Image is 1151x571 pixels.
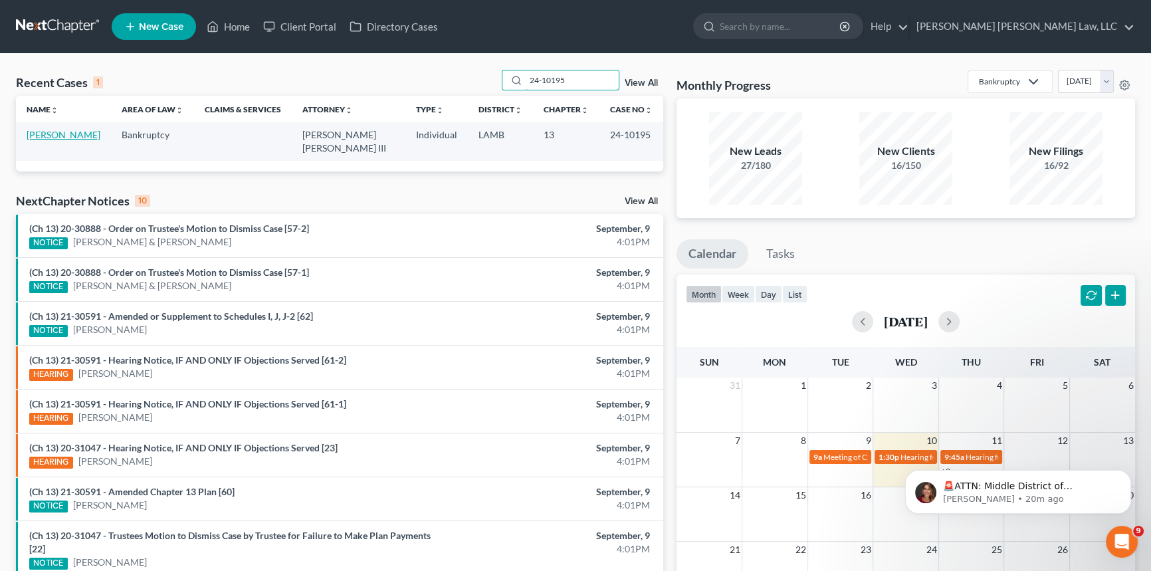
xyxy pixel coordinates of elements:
[720,14,841,39] input: Search by name...
[1133,526,1144,536] span: 9
[478,104,522,114] a: Districtunfold_more
[452,455,650,468] div: 4:01PM
[452,411,650,424] div: 4:01PM
[416,104,444,114] a: Typeunfold_more
[1094,356,1110,368] span: Sat
[686,285,722,303] button: month
[452,499,650,512] div: 4:01PM
[29,237,68,249] div: NOTICE
[73,279,231,292] a: [PERSON_NAME] & [PERSON_NAME]
[452,235,650,249] div: 4:01PM
[78,411,152,424] a: [PERSON_NAME]
[436,106,444,114] i: unfold_more
[831,356,849,368] span: Tue
[709,159,802,172] div: 27/180
[581,106,589,114] i: unfold_more
[625,197,658,206] a: View All
[452,222,650,235] div: September, 9
[257,15,343,39] a: Client Portal
[73,323,147,336] a: [PERSON_NAME]
[990,433,1003,449] span: 11
[884,314,928,328] h2: [DATE]
[16,74,103,90] div: Recent Cases
[78,455,152,468] a: [PERSON_NAME]
[859,144,952,159] div: New Clients
[452,367,650,380] div: 4:01PM
[27,129,100,140] a: [PERSON_NAME]
[1030,356,1044,368] span: Fri
[709,144,802,159] div: New Leads
[533,122,599,160] td: 13
[799,378,807,394] span: 1
[29,325,68,337] div: NOTICE
[27,104,58,114] a: Nameunfold_more
[885,442,1151,535] iframe: Intercom notifications message
[1106,526,1138,558] iframe: Intercom live chat
[452,529,650,542] div: September, 9
[700,356,719,368] span: Sun
[995,378,1003,394] span: 4
[734,433,742,449] span: 7
[452,542,650,556] div: 4:01PM
[930,378,938,394] span: 3
[29,354,346,366] a: (Ch 13) 21-30591 - Hearing Notice, IF AND ONLY IF Objections Served [61-2]
[1061,378,1069,394] span: 5
[93,76,103,88] div: 1
[677,77,771,93] h3: Monthly Progress
[1056,433,1069,449] span: 12
[405,122,468,160] td: Individual
[29,558,68,570] div: NOTICE
[879,452,899,462] span: 1:30p
[728,542,742,558] span: 21
[1009,159,1102,172] div: 16/92
[343,15,445,39] a: Directory Cases
[794,542,807,558] span: 22
[29,457,73,469] div: HEARING
[865,378,873,394] span: 2
[16,193,150,209] div: NextChapter Notices
[599,122,663,160] td: 24-10195
[728,487,742,503] span: 14
[302,104,353,114] a: Attorneyunfold_more
[452,266,650,279] div: September, 9
[799,433,807,449] span: 8
[514,106,522,114] i: unfold_more
[610,104,653,114] a: Case Nounfold_more
[859,487,873,503] span: 16
[782,285,807,303] button: list
[1009,144,1102,159] div: New Filings
[452,323,650,336] div: 4:01PM
[728,378,742,394] span: 31
[452,354,650,367] div: September, 9
[925,542,938,558] span: 24
[73,235,231,249] a: [PERSON_NAME] & [PERSON_NAME]
[175,106,183,114] i: unfold_more
[910,15,1134,39] a: [PERSON_NAME] [PERSON_NAME] Law, LLC
[29,501,68,513] div: NOTICE
[468,122,533,160] td: LAMB
[73,556,147,569] a: [PERSON_NAME]
[452,441,650,455] div: September, 9
[859,542,873,558] span: 23
[990,542,1003,558] span: 25
[865,433,873,449] span: 9
[73,499,147,512] a: [PERSON_NAME]
[51,106,58,114] i: unfold_more
[194,96,292,122] th: Claims & Services
[763,356,786,368] span: Mon
[544,104,589,114] a: Chapterunfold_more
[859,159,952,172] div: 16/150
[29,310,313,322] a: (Ch 13) 21-30591 - Amended or Supplement to Schedules I, J, J-2 [62]
[754,239,807,269] a: Tasks
[962,356,981,368] span: Thu
[1056,542,1069,558] span: 26
[78,367,152,380] a: [PERSON_NAME]
[645,106,653,114] i: unfold_more
[345,106,353,114] i: unfold_more
[122,104,183,114] a: Area of Lawunfold_more
[29,530,431,554] a: (Ch 13) 20-31047 - Trustees Motion to Dismiss Case by Trustee for Failure to Make Plan Payments [22]
[200,15,257,39] a: Home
